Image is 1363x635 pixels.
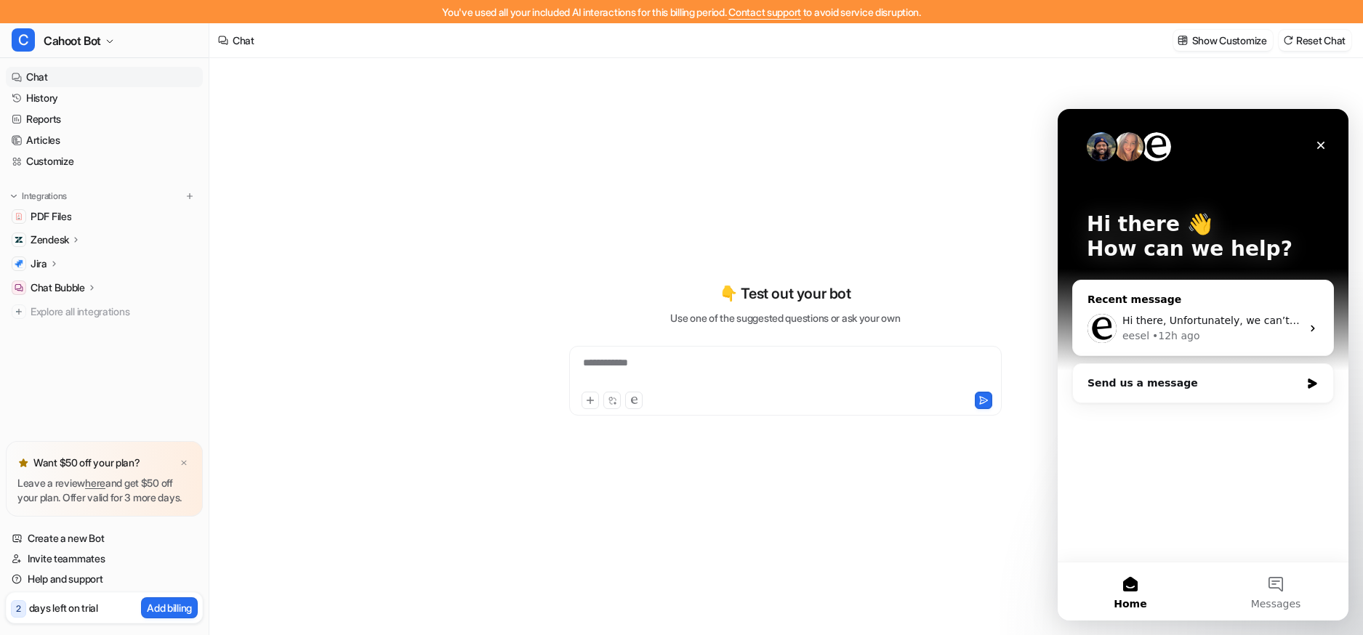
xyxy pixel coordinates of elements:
[31,300,197,323] span: Explore all integrations
[9,191,19,201] img: expand menu
[1058,109,1348,620] iframe: Intercom live chat
[6,67,203,87] a: Chat
[15,254,276,294] div: Send us a message
[15,259,23,268] img: Jira
[6,88,203,108] a: History
[141,597,198,618] button: Add billing
[6,549,203,569] a: Invite teammates
[31,256,47,271] p: Jira
[1279,30,1351,51] button: Reset Chat
[15,235,23,244] img: Zendesk
[31,209,71,224] span: PDF Files
[6,569,203,589] a: Help and support
[185,191,195,201] img: menu_add.svg
[44,31,101,51] span: Cahoot Bot
[56,490,89,500] span: Home
[6,206,203,227] a: PDF FilesPDF Files
[720,283,851,304] p: 👇 Test out your bot
[22,190,67,202] p: Integrations
[29,600,98,615] p: days left on trial
[1173,30,1273,51] button: Show Customize
[145,453,291,511] button: Messages
[147,600,192,615] p: Add billing
[95,219,142,235] div: • 12h ago
[31,280,85,295] p: Chat Bubble
[12,304,26,319] img: explore all integrations
[1178,35,1188,46] img: customize
[17,476,191,505] p: Leave a review and get $50 off your plan. Offer valid for 3 more days.
[85,477,105,489] a: here
[1283,35,1293,46] img: reset
[728,6,801,18] span: Contact support
[6,528,203,549] a: Create a new Bot
[6,130,203,150] a: Articles
[250,23,276,49] div: Close
[6,302,203,322] a: Explore all integrations
[31,232,69,247] p: Zendesk
[33,456,140,470] p: Want $50 off your plan?
[15,283,23,292] img: Chat Bubble
[65,219,92,235] div: eesel
[6,109,203,129] a: Reports
[1192,33,1267,48] p: Show Customize
[6,151,203,171] a: Customize
[17,457,29,469] img: star
[6,189,71,203] button: Integrations
[16,602,21,615] p: 2
[30,267,243,282] div: Send us a message
[193,490,244,500] span: Messages
[15,212,23,221] img: PDF Files
[180,458,188,468] img: x
[233,33,254,48] div: Chat
[670,310,900,325] p: Use one of the suggested questions or ask your own
[12,28,35,52] span: C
